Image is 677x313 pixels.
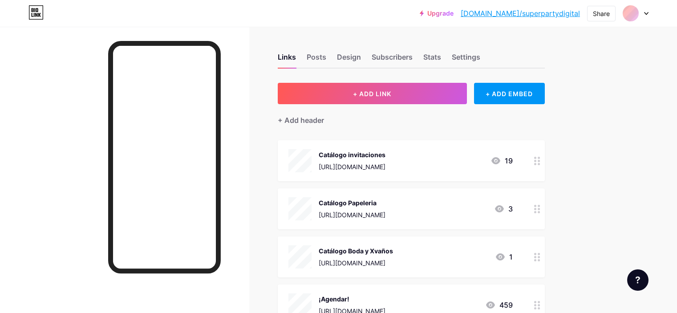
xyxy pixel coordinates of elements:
[319,294,385,304] div: ¡Agendar!
[593,9,610,18] div: Share
[278,83,467,104] button: + ADD LINK
[319,258,393,268] div: [URL][DOMAIN_NAME]
[319,150,385,159] div: Catálogo invitaciones
[452,52,480,68] div: Settings
[423,52,441,68] div: Stats
[319,198,385,207] div: Catálogo Papeleria
[474,83,545,104] div: + ADD EMBED
[319,162,385,171] div: [URL][DOMAIN_NAME]
[319,210,385,220] div: [URL][DOMAIN_NAME]
[307,52,326,68] div: Posts
[495,252,513,262] div: 1
[337,52,361,68] div: Design
[461,8,580,19] a: [DOMAIN_NAME]/superpartydigital
[494,203,513,214] div: 3
[491,155,513,166] div: 19
[353,90,391,98] span: + ADD LINK
[372,52,413,68] div: Subscribers
[278,115,324,126] div: + Add header
[420,10,454,17] a: Upgrade
[278,52,296,68] div: Links
[485,300,513,310] div: 459
[319,246,393,256] div: Catálogo Boda y Xvaños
